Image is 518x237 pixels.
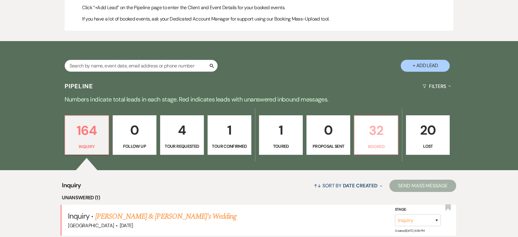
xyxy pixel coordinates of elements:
[410,120,446,140] p: 20
[69,120,105,141] p: 164
[310,120,346,140] p: 0
[343,182,377,189] span: Date Created
[358,143,394,150] p: Booked
[62,194,456,202] li: Unanswered (1)
[68,222,114,229] span: [GEOGRAPHIC_DATA]
[401,60,450,72] button: + Add Lead
[117,143,152,150] p: Follow Up
[160,115,204,155] a: 4Tour Requested
[208,115,251,155] a: 1Tour Confirmed
[65,115,109,155] a: 164Inquiry
[263,143,299,150] p: Toured
[164,143,200,150] p: Tour Requested
[311,178,385,194] button: Sort By Date Created
[62,181,81,194] span: Inquiry
[120,222,133,229] span: [DATE]
[68,211,89,221] span: Inquiry
[358,120,394,141] p: 32
[395,206,441,213] label: Stage:
[95,211,237,222] a: [PERSON_NAME] & [PERSON_NAME]'s Wedding
[82,15,449,23] p: If you have a lot of booked events, ask your Dedicated Account Manager for support using our Book...
[395,229,425,233] span: Created: [DATE] 4:59 PM
[389,180,456,192] button: Send Mass Message
[65,60,218,72] input: Search by name, event date, email address or phone number
[69,143,105,150] p: Inquiry
[212,120,247,140] p: 1
[310,143,346,150] p: Proposal Sent
[65,82,93,90] h3: Pipeline
[354,115,398,155] a: 32Booked
[420,78,453,94] button: Filters
[117,120,152,140] p: 0
[164,120,200,140] p: 4
[410,143,446,150] p: Lost
[259,115,303,155] a: 1Toured
[113,115,156,155] a: 0Follow Up
[263,120,299,140] p: 1
[82,4,449,12] p: Click “+Add Lead” on the Pipeline page to enter the Client and Event Details for your booked events.
[212,143,247,150] p: Tour Confirmed
[39,94,479,104] p: Numbers indicate total leads in each stage. Red indicates leads with unanswered inbound messages.
[406,115,450,155] a: 20Lost
[314,182,321,189] span: ↑↓
[306,115,350,155] a: 0Proposal Sent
